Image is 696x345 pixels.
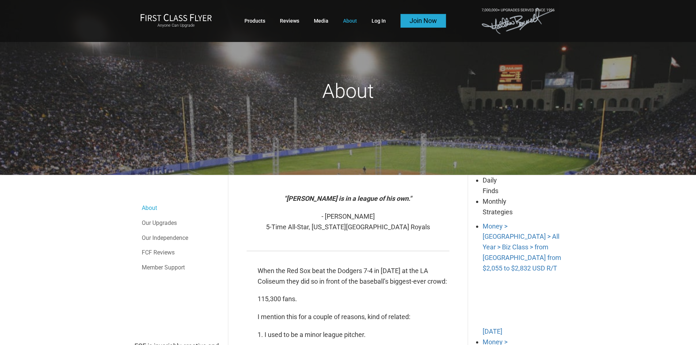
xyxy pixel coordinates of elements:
[483,222,562,337] a: Money > [GEOGRAPHIC_DATA] > All Year > Biz Class > from [GEOGRAPHIC_DATA] from $2,055 to $2,832 U...
[140,14,212,28] a: First Class FlyerAnyone Can Upgrade
[483,222,561,272] span: Money > [GEOGRAPHIC_DATA] > All Year > Biz Class > from [GEOGRAPHIC_DATA] from $2,055 to $2,832 U...
[280,14,299,27] a: Reviews
[258,312,449,322] p: I mention this for a couple of reasons, kind of related:
[142,245,221,260] a: FCF Reviews
[142,216,221,230] a: Our Upgrades
[483,196,562,218] li: Monthly Strategies
[258,266,449,287] p: When the Red Sox beat the Dodgers 7-4 in [DATE] at the LA Coliseum they did so in front of the ba...
[483,327,502,335] span: [DATE]
[142,260,221,275] a: Member Support
[142,231,221,245] a: Our Independence
[284,195,412,202] em: "[PERSON_NAME] is in a league of his own."
[322,80,374,103] span: About
[247,211,449,233] p: - [PERSON_NAME] 5-Time All-Star, [US_STATE][GEOGRAPHIC_DATA] Royals
[400,14,446,28] a: Join Now
[244,14,265,27] a: Products
[314,14,328,27] a: Media
[343,14,357,27] a: About
[483,175,562,196] li: Daily Finds
[142,201,221,275] nav: Menu
[258,330,449,340] p: 1. I used to be a minor league pitcher.
[372,14,386,27] a: Log In
[142,201,221,215] a: About
[258,294,449,304] p: 115,300 fans.
[140,14,212,21] img: First Class Flyer
[140,23,212,28] small: Anyone Can Upgrade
